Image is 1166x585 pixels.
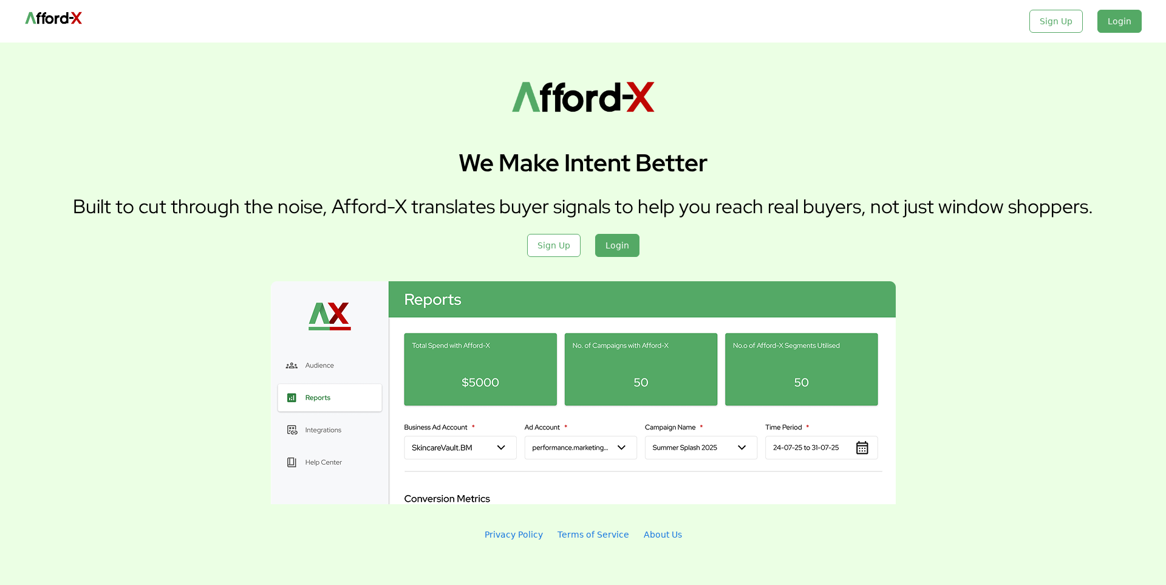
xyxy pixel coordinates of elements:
a: About Us [644,529,682,541]
a: Terms of Service [557,529,629,541]
div: Login [1097,10,1142,33]
div: We Make Intent Better [459,146,708,179]
a: Privacy Policy [485,529,543,541]
div: Sign Up [1029,10,1083,33]
div: Login [595,234,639,257]
p: Built to cut through the noise, Afford-X translates buyer signals to help you reach real buyers, ... [73,193,1093,219]
div: Sign Up [527,234,581,257]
